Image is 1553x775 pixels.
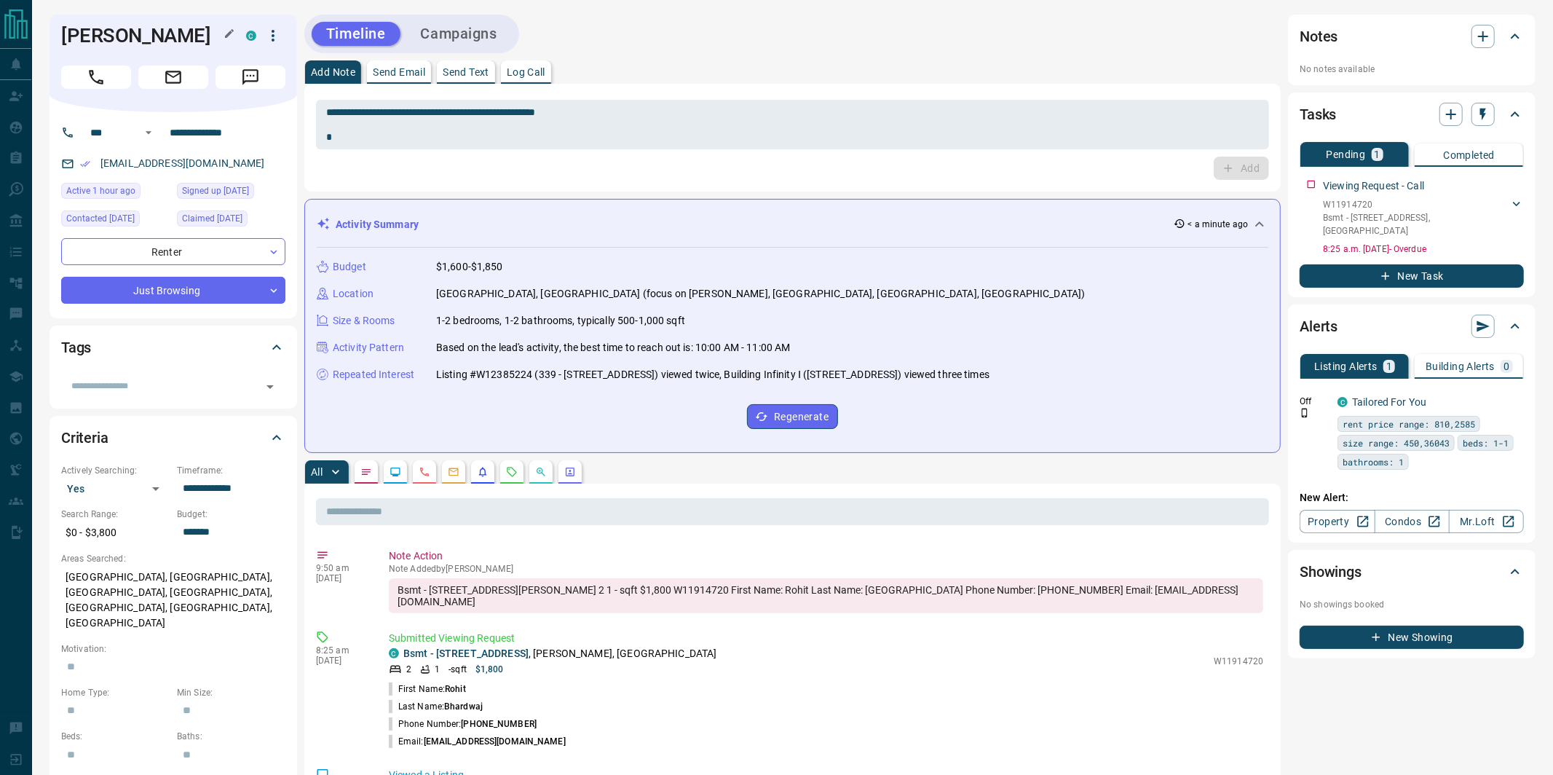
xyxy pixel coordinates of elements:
[336,217,419,232] p: Activity Summary
[316,573,367,583] p: [DATE]
[311,67,355,77] p: Add Note
[389,548,1263,564] p: Note Action
[403,648,529,659] a: Bsmt - [STREET_ADDRESS]
[1214,655,1263,668] p: W11914720
[61,238,285,265] div: Renter
[1503,361,1509,371] p: 0
[177,508,285,521] p: Budget:
[419,466,430,478] svg: Calls
[507,67,545,77] p: Log Call
[436,340,791,355] p: Based on the lead's activity, the best time to reach out is: 10:00 AM - 11:00 AM
[1323,243,1524,256] p: 8:25 a.m. [DATE] - Overdue
[61,552,285,565] p: Areas Searched:
[535,466,547,478] svg: Opportunities
[1300,560,1362,583] h2: Showings
[177,464,285,477] p: Timeframe:
[424,736,566,747] span: [EMAIL_ADDRESS][DOMAIN_NAME]
[61,642,285,656] p: Motivation:
[1300,554,1524,589] div: Showings
[216,66,285,89] span: Message
[389,717,537,731] p: Phone Number:
[61,521,170,545] p: $0 - $3,800
[1300,103,1336,126] h2: Tasks
[182,211,242,226] span: Claimed [DATE]
[316,656,367,666] p: [DATE]
[61,508,170,521] p: Search Range:
[1300,25,1337,48] h2: Notes
[506,466,518,478] svg: Requests
[66,211,135,226] span: Contacted [DATE]
[475,663,504,676] p: $1,800
[1426,361,1495,371] p: Building Alerts
[140,124,157,141] button: Open
[333,313,395,329] p: Size & Rooms
[311,467,323,477] p: All
[1386,361,1392,371] p: 1
[1300,395,1329,408] p: Off
[177,730,285,743] p: Baths:
[444,701,483,712] span: Bhardwaj
[312,22,400,46] button: Timeline
[461,719,537,729] span: [PHONE_NUMBER]
[389,578,1263,613] div: Bsmt - [STREET_ADDRESS][PERSON_NAME] 2 1 - sqft $1,800 W11914720 First Name: Rohit Last Name: [GE...
[1343,436,1450,450] span: size range: 450,36043
[177,183,285,203] div: Mon Oct 17 2022
[390,466,401,478] svg: Lead Browsing Activity
[1443,150,1495,160] p: Completed
[406,22,512,46] button: Campaigns
[1300,309,1524,344] div: Alerts
[1323,211,1509,237] p: Bsmt - [STREET_ADDRESS] , [GEOGRAPHIC_DATA]
[1343,417,1475,431] span: rent price range: 810,2585
[1300,626,1524,649] button: New Showing
[389,648,399,658] div: condos.ca
[389,564,1263,574] p: Note Added by [PERSON_NAME]
[1300,19,1524,54] div: Notes
[61,464,170,477] p: Actively Searching:
[1300,408,1310,418] svg: Push Notification Only
[1300,510,1375,533] a: Property
[1300,264,1524,288] button: New Task
[436,286,1086,302] p: [GEOGRAPHIC_DATA], [GEOGRAPHIC_DATA] (focus on [PERSON_NAME], [GEOGRAPHIC_DATA], [GEOGRAPHIC_DATA...
[246,31,256,41] div: condos.ca
[1323,178,1424,194] p: Viewing Request - Call
[443,67,489,77] p: Send Text
[373,67,425,77] p: Send Email
[1314,361,1378,371] p: Listing Alerts
[1300,315,1337,338] h2: Alerts
[1449,510,1524,533] a: Mr.Loft
[61,183,170,203] div: Tue Oct 14 2025
[1300,598,1524,611] p: No showings booked
[747,404,838,429] button: Regenerate
[316,563,367,573] p: 9:50 am
[1327,149,1366,160] p: Pending
[1188,218,1249,231] p: < a minute ago
[360,466,372,478] svg: Notes
[448,663,467,676] p: - sqft
[138,66,208,89] span: Email
[317,211,1268,238] div: Activity Summary< a minute ago
[80,159,90,169] svg: Email Verified
[403,646,717,661] p: , [PERSON_NAME], [GEOGRAPHIC_DATA]
[1323,198,1509,211] p: W11914720
[389,682,466,696] p: First Name:
[333,286,374,302] p: Location
[182,184,249,198] span: Signed up [DATE]
[61,66,131,89] span: Call
[1375,149,1380,160] p: 1
[61,24,224,47] h1: [PERSON_NAME]
[1352,396,1426,408] a: Tailored For You
[316,645,367,656] p: 8:25 am
[389,700,483,713] p: Last Name:
[1375,510,1450,533] a: Condos
[1337,397,1348,407] div: condos.ca
[260,377,280,397] button: Open
[61,426,108,449] h2: Criteria
[61,420,285,455] div: Criteria
[61,336,91,359] h2: Tags
[333,259,366,275] p: Budget
[445,684,466,694] span: Rohit
[435,663,440,676] p: 1
[100,157,265,169] a: [EMAIL_ADDRESS][DOMAIN_NAME]
[333,367,414,382] p: Repeated Interest
[436,367,989,382] p: Listing #W12385224 (339 - [STREET_ADDRESS]) viewed twice, Building Infinity Ⅰ ([STREET_ADDRESS]) ...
